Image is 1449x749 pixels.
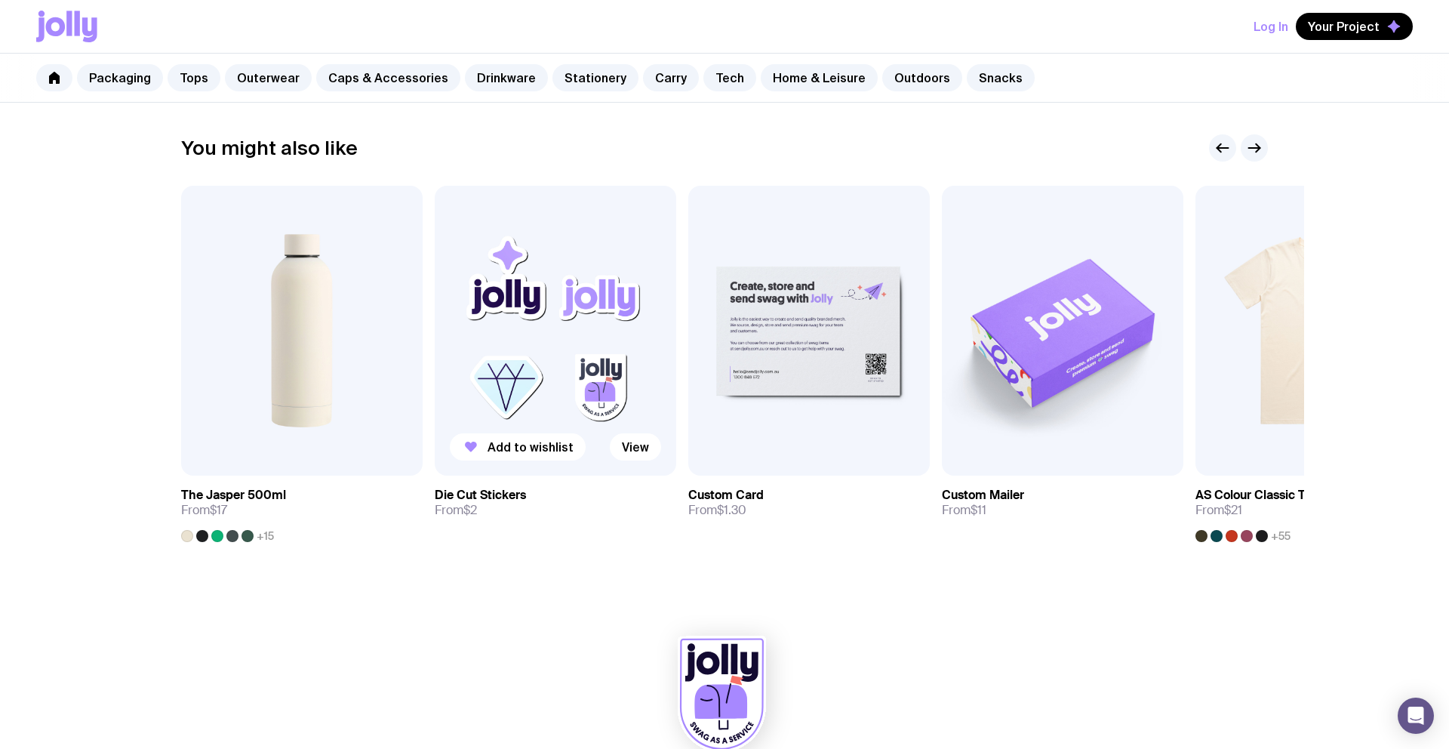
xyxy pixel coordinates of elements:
a: Packaging [77,64,163,91]
span: $21 [1224,502,1242,518]
button: Log In [1254,13,1288,40]
span: $2 [463,502,477,518]
a: Carry [643,64,699,91]
h3: Custom Card [688,488,764,503]
a: Custom CardFrom$1.30 [688,476,930,530]
a: Outerwear [225,64,312,91]
a: Outdoors [882,64,962,91]
span: From [181,503,227,518]
a: Stationery [552,64,638,91]
h3: Die Cut Stickers [435,488,526,503]
span: Your Project [1308,19,1380,34]
a: Drinkware [465,64,548,91]
a: Custom MailerFrom$11 [942,476,1183,530]
span: +55 [1271,530,1291,542]
span: From [435,503,477,518]
span: From [1195,503,1242,518]
a: Tech [703,64,756,91]
a: Die Cut StickersFrom$2 [435,476,676,530]
button: Your Project [1296,13,1413,40]
h3: The Jasper 500ml [181,488,286,503]
span: Add to wishlist [488,439,574,455]
span: From [688,503,746,518]
h2: You might also like [181,137,358,159]
span: $11 [971,502,986,518]
a: Snacks [967,64,1035,91]
button: Add to wishlist [450,433,586,461]
span: $1.30 [717,502,746,518]
div: Open Intercom Messenger [1398,698,1434,734]
h3: Custom Mailer [942,488,1024,503]
span: +15 [257,530,274,542]
span: From [942,503,986,518]
a: View [610,433,661,461]
span: $17 [210,502,227,518]
a: AS Colour Classic TeeFrom$21+55 [1195,476,1437,542]
a: The Jasper 500mlFrom$17+15 [181,476,423,542]
a: Home & Leisure [761,64,878,91]
h3: AS Colour Classic Tee [1195,488,1318,503]
a: Caps & Accessories [316,64,460,91]
a: Tops [168,64,220,91]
